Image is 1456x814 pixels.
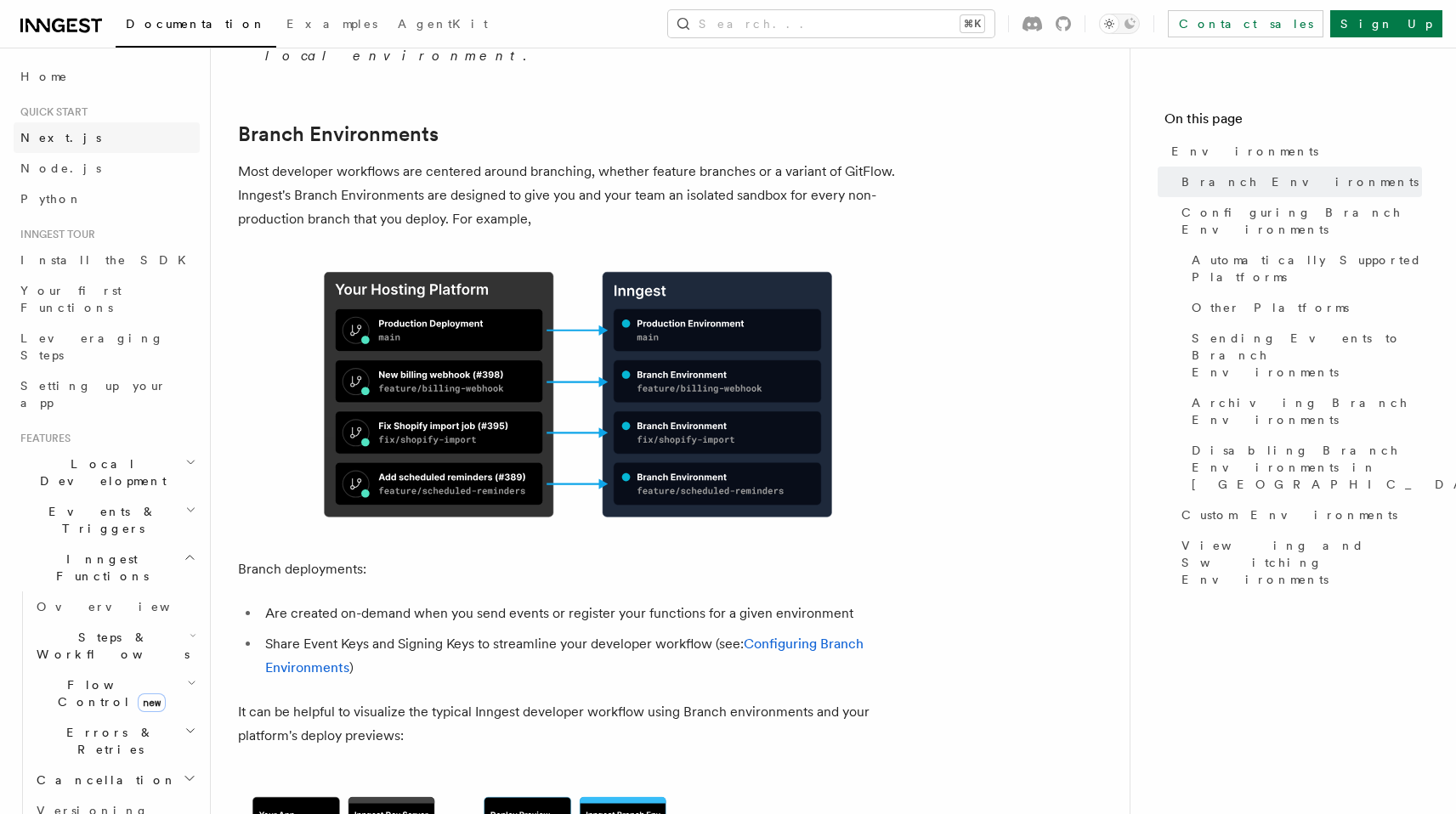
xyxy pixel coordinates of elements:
a: Other Platforms [1185,292,1422,323]
a: Overview [30,591,200,622]
a: Disabling Branch Environments in [GEOGRAPHIC_DATA] [1185,435,1422,500]
button: Toggle dark mode [1099,14,1140,34]
span: Local Development [14,455,185,489]
a: Viewing and Switching Environments [1175,530,1422,595]
span: Examples [286,17,377,31]
a: Examples [276,5,388,46]
span: Next.js [20,131,101,144]
p: Branch deployments: [238,557,918,581]
h4: On this page [1164,109,1422,136]
a: Archiving Branch Environments [1185,387,1422,435]
a: Branch Environments [238,122,439,146]
p: Most developer workflows are centered around branching, whether feature branches or a variant of ... [238,160,918,231]
a: Documentation [116,5,276,48]
kbd: ⌘K [960,15,984,32]
span: Home [20,68,68,85]
a: Environments [1164,136,1422,167]
span: Events & Triggers [14,503,185,537]
a: Sign Up [1330,10,1442,37]
a: Branch Environments [1175,167,1422,197]
a: AgentKit [388,5,498,46]
li: Are created on-demand when you send events or register your functions for a given environment [260,602,918,625]
button: Errors & Retries [30,717,200,765]
span: Features [14,432,71,445]
span: Install the SDK [20,253,196,267]
span: Custom Environments [1181,506,1397,523]
span: Leveraging Steps [20,331,164,362]
span: Inngest tour [14,228,95,241]
span: Errors & Retries [30,724,184,758]
a: Configuring Branch Environments [1175,197,1422,245]
span: Inngest Functions [14,551,184,585]
button: Steps & Workflows [30,622,200,670]
span: Quick start [14,105,88,119]
span: AgentKit [398,17,488,31]
p: It can be helpful to visualize the typical Inngest developer workflow using Branch environments a... [238,700,918,748]
span: Other Platforms [1192,299,1349,316]
span: new [138,693,166,712]
a: Sending Events to Branch Environments [1185,323,1422,387]
button: Inngest Functions [14,544,200,591]
span: Archiving Branch Environments [1192,394,1422,428]
a: Leveraging Steps [14,323,200,370]
span: Configuring Branch Environments [1181,204,1422,238]
span: Branch Environments [1181,173,1419,190]
span: Automatically Supported Platforms [1192,252,1422,285]
a: Next.js [14,122,200,153]
span: Node.js [20,161,101,175]
button: Flow Controlnew [30,670,200,717]
a: Home [14,61,200,92]
span: Environments [1171,143,1318,160]
span: Cancellation [30,772,177,789]
button: Local Development [14,449,200,496]
a: Custom Environments [1175,500,1422,530]
a: Install the SDK [14,245,200,275]
button: Events & Triggers [14,496,200,544]
a: Automatically Supported Platforms [1185,245,1422,292]
a: Node.js [14,153,200,184]
a: Setting up your app [14,370,200,418]
li: Share Event Keys and Signing Keys to streamline your developer workflow (see: ) [260,632,918,680]
button: Search...⌘K [668,10,994,37]
span: Overview [37,600,212,613]
a: Contact sales [1168,10,1323,37]
a: Python [14,184,200,214]
span: Steps & Workflows [30,629,190,663]
span: Setting up your app [20,379,167,410]
button: Cancellation [30,765,200,795]
span: Sending Events to Branch Environments [1192,330,1422,381]
span: Viewing and Switching Environments [1181,537,1422,588]
span: Flow Control [30,676,187,710]
span: Documentation [126,17,266,31]
a: Your first Functions [14,275,200,323]
img: Branch Environments mapping to your hosting platform's deployment previews [238,258,918,530]
span: Your first Functions [20,284,122,314]
span: Python [20,192,82,206]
